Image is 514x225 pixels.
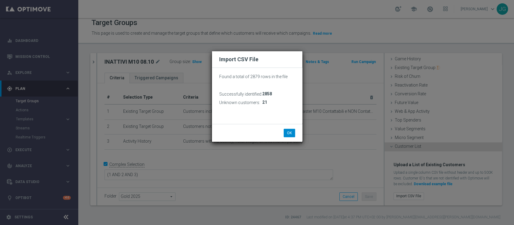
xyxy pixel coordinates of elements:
button: OK [284,129,295,137]
h2: Import CSV File [219,56,295,63]
p: Found a total of 2879 rows in the file [219,74,295,79]
h3: Unknown customers: [219,100,260,105]
span: 21 [262,100,267,105]
h3: Successfully identified: [219,91,262,97]
span: 2858 [262,91,272,97]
